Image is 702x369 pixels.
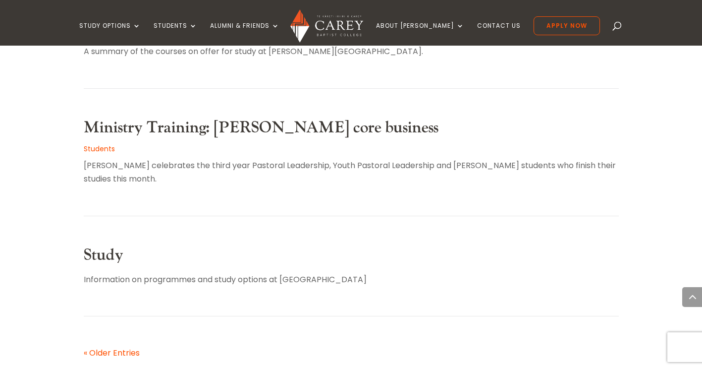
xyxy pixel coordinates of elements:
a: « Older Entries [84,347,140,359]
a: Apply Now [534,16,600,35]
a: Ministry Training: [PERSON_NAME] core business [84,118,438,138]
p: Information on programmes and study options at [GEOGRAPHIC_DATA] [84,273,619,286]
img: Carey Baptist College [290,9,363,43]
a: Study Options [79,22,141,46]
p: A summary of the courses on offer for study at [PERSON_NAME][GEOGRAPHIC_DATA]. [84,45,619,58]
a: Students [154,22,197,46]
a: Contact Us [477,22,521,46]
p: [PERSON_NAME] celebrates the third year Pastoral Leadership, Youth Pastoral Leadership and [PERSO... [84,159,619,185]
a: About [PERSON_NAME] [376,22,464,46]
a: Study [84,245,123,265]
a: Alumni & Friends [210,22,279,46]
a: Students [84,144,115,154]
